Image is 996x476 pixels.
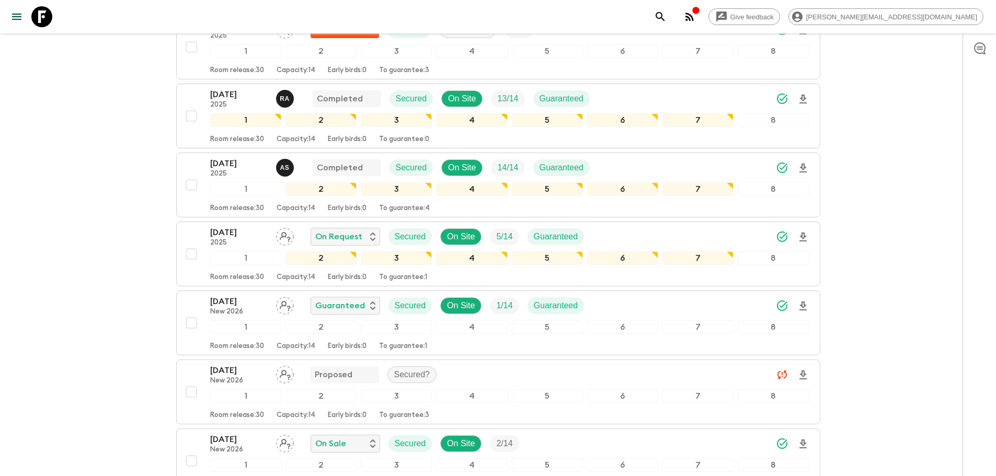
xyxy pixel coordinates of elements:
p: 13 / 14 [497,92,518,105]
p: Early birds: 0 [328,135,367,144]
div: 5 [512,458,583,472]
div: Trip Fill [490,297,519,314]
p: New 2026 [210,377,268,385]
p: Early birds: 0 [328,342,367,351]
p: Room release: 30 [210,204,264,213]
p: 2025 [210,32,268,40]
p: 2 / 14 [496,437,512,450]
div: 4 [436,113,507,127]
div: 2 [285,389,357,403]
svg: Download Onboarding [797,231,809,243]
div: 3 [361,182,432,196]
div: 4 [436,44,507,58]
div: 1 [210,320,281,334]
svg: Download Onboarding [797,300,809,312]
button: [DATE]2025Agnis SirmaisCompletedSecuredOn SiteTrip FillGuaranteed12345678Room release:30Capacity:... [176,153,820,217]
p: Early birds: 0 [328,66,367,75]
div: 5 [512,113,583,127]
p: On Request [315,230,362,243]
span: Raivis Aire [276,93,296,101]
div: 7 [662,320,734,334]
div: 4 [436,320,507,334]
span: Assign pack leader [276,438,294,446]
svg: Synced Successfully [776,299,788,312]
div: Secured [388,435,432,452]
div: 8 [738,251,809,265]
div: Trip Fill [491,90,524,107]
p: Secured [395,230,426,243]
button: menu [6,6,27,27]
p: Capacity: 14 [277,273,315,282]
div: On Site [441,159,483,176]
span: Agnis Sirmais [276,162,296,170]
div: 5 [512,320,583,334]
div: 8 [738,182,809,196]
p: To guarantee: 4 [379,204,430,213]
svg: Unable to sync - Check prices and secured [776,368,788,381]
p: Capacity: 14 [277,411,315,420]
p: On Site [447,230,475,243]
p: Guaranteed [540,92,584,105]
button: [DATE]2025Assign pack leaderOn RequestSecuredOn SiteTrip FillGuaranteed12345678Room release:30Cap... [176,222,820,286]
svg: Synced Successfully [776,92,788,105]
p: To guarantee: 3 [379,66,429,75]
a: Give feedback [708,8,780,25]
p: Room release: 30 [210,411,264,420]
div: On Site [440,297,482,314]
div: 8 [738,458,809,472]
p: New 2026 [210,446,268,454]
p: To guarantee: 0 [379,135,429,144]
p: On Site [448,161,476,174]
div: 8 [738,44,809,58]
div: 2 [285,251,357,265]
div: 7 [662,113,734,127]
svg: Synced Successfully [776,437,788,450]
span: [PERSON_NAME][EMAIL_ADDRESS][DOMAIN_NAME] [800,13,983,21]
p: Secured [396,92,427,105]
p: Room release: 30 [210,273,264,282]
div: On Site [440,228,482,245]
p: Secured [395,437,426,450]
p: Room release: 30 [210,342,264,351]
p: Early birds: 0 [328,204,367,213]
div: 5 [512,251,583,265]
svg: Synced Successfully [776,230,788,243]
span: Give feedback [725,13,780,21]
p: Early birds: 0 [328,273,367,282]
div: Trip Fill [491,159,524,176]
p: Completed [317,161,363,174]
p: [DATE] [210,364,268,377]
button: [DATE]2025Assign pack leaderFlash Pack cancellationSecuredNot On SiteTrip Fill12345678Room releas... [176,15,820,79]
p: 14 / 14 [497,161,518,174]
span: Assign pack leader [276,231,294,239]
span: Assign pack leader [276,369,294,377]
svg: Download Onboarding [797,369,809,381]
div: Trip Fill [490,435,519,452]
div: 6 [587,320,658,334]
div: 7 [662,389,734,403]
button: [DATE]New 2026Assign pack leaderProposedSecured?12345678Room release:30Capacity:14Early birds:0To... [176,359,820,424]
svg: Download Onboarding [797,162,809,175]
div: 6 [587,389,658,403]
div: 2 [285,182,357,196]
div: 3 [361,251,432,265]
p: [DATE] [210,433,268,446]
p: Guaranteed [540,161,584,174]
p: Capacity: 14 [277,342,315,351]
div: 1 [210,389,281,403]
button: search adventures [650,6,671,27]
p: Early birds: 0 [328,411,367,420]
button: [DATE]New 2026Assign pack leaderGuaranteedSecuredOn SiteTrip FillGuaranteed12345678Room release:3... [176,291,820,355]
p: Completed [317,92,363,105]
div: 7 [662,182,734,196]
div: 5 [512,182,583,196]
p: On Site [447,437,475,450]
p: [DATE] [210,226,268,239]
div: Trip Fill [490,228,519,245]
div: 8 [738,389,809,403]
div: 1 [210,182,281,196]
p: Capacity: 14 [277,204,315,213]
p: 2025 [210,101,268,109]
div: Secured [388,228,432,245]
p: To guarantee: 3 [379,411,429,420]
